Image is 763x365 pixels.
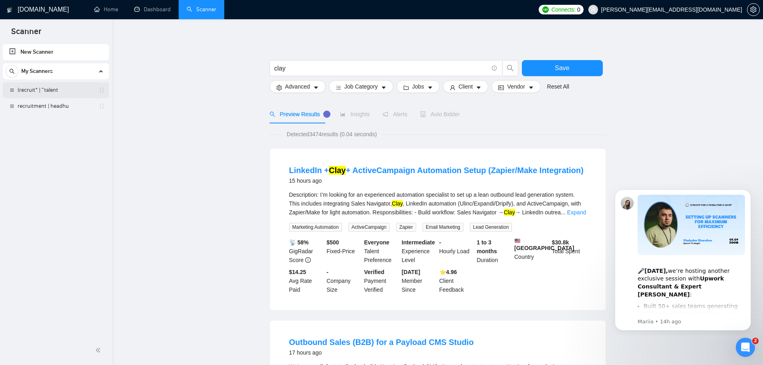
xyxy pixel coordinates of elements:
[326,239,339,246] b: $ 500
[323,111,330,118] div: Tooltip anchor
[547,82,569,91] a: Reset All
[507,82,525,91] span: Vendor
[522,60,603,76] button: Save
[403,85,409,91] span: folder
[187,6,216,13] a: searchScanner
[329,166,346,175] mark: Clay
[603,182,763,335] iframe: Intercom notifications message
[747,3,760,16] button: setting
[383,111,388,117] span: notification
[438,268,475,294] div: Client Feedback
[3,63,109,114] li: My Scanners
[364,269,385,275] b: Verified
[364,239,389,246] b: Everyone
[6,65,18,78] button: search
[550,238,588,264] div: Total Spent
[336,85,341,91] span: bars
[420,111,426,117] span: robot
[289,190,586,217] div: Description: I’m looking for an experienced automation specialist to set up a lean outbound lead ...
[752,338,759,344] span: 2
[340,111,346,117] span: area-chart
[289,348,474,357] div: 17 hours ago
[528,85,534,91] span: caret-down
[285,82,310,91] span: Advanced
[18,82,94,98] a: (recruit* | "talent
[326,269,328,275] b: -
[450,85,455,91] span: user
[412,82,424,91] span: Jobs
[552,5,576,14] span: Connects:
[276,85,282,91] span: setting
[313,85,319,91] span: caret-down
[542,6,549,13] img: upwork-logo.png
[736,338,755,357] iframe: Intercom live chat
[439,269,457,275] b: ⭐️ 4.96
[270,111,275,117] span: search
[289,166,584,175] a: LinkedIn +Clay+ ActiveCampaign Automation Setup (Zapier/Make Integration)
[747,6,760,13] a: setting
[400,268,438,294] div: Member Since
[514,238,574,251] b: [GEOGRAPHIC_DATA]
[99,87,105,93] span: holder
[383,111,407,117] span: Alerts
[438,238,475,264] div: Hourly Load
[274,63,488,73] input: Search Freelance Jobs...
[281,130,383,139] span: Detected 3474 results (0.04 seconds)
[289,338,474,347] a: Outbound Sales (B2B) for a Payload CMS Studio
[590,7,596,12] span: user
[288,238,325,264] div: GigRadar Score
[21,63,53,79] span: My Scanners
[5,26,48,42] span: Scanner
[6,69,18,74] span: search
[504,209,515,216] mark: Clay
[348,223,390,232] span: ActiveCampaign
[99,103,105,109] span: holder
[325,268,362,294] div: Company Size
[95,346,103,354] span: double-left
[396,223,416,232] span: Zapier
[18,98,94,114] a: recruitment | headhu
[561,209,566,216] span: ...
[329,80,393,93] button: barsJob Categorycaret-down
[459,82,473,91] span: Client
[515,238,520,244] img: 🇺🇸
[439,239,441,246] b: -
[392,200,403,207] mark: Clay
[402,269,420,275] b: [DATE]
[362,238,400,264] div: Talent Preference
[443,80,489,93] button: userClientcaret-down
[397,80,440,93] button: folderJobscaret-down
[400,238,438,264] div: Experience Level
[470,223,512,232] span: Lead Generation
[270,111,327,117] span: Preview Results
[513,238,550,264] div: Country
[289,269,306,275] b: $14.25
[289,239,309,246] b: 📡 58%
[94,6,118,13] a: homeHome
[427,85,433,91] span: caret-down
[270,80,326,93] button: settingAdvancedcaret-down
[423,223,463,232] span: Email Marketing
[340,111,370,117] span: Insights
[555,63,569,73] span: Save
[502,60,518,76] button: search
[9,44,103,60] a: New Scanner
[477,239,497,254] b: 1 to 3 months
[3,44,109,60] li: New Scanner
[344,82,378,91] span: Job Category
[491,80,540,93] button: idcardVendorcaret-down
[476,85,481,91] span: caret-down
[503,65,518,72] span: search
[402,239,435,246] b: Intermediate
[475,238,513,264] div: Duration
[492,66,497,71] span: info-circle
[305,257,311,263] span: info-circle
